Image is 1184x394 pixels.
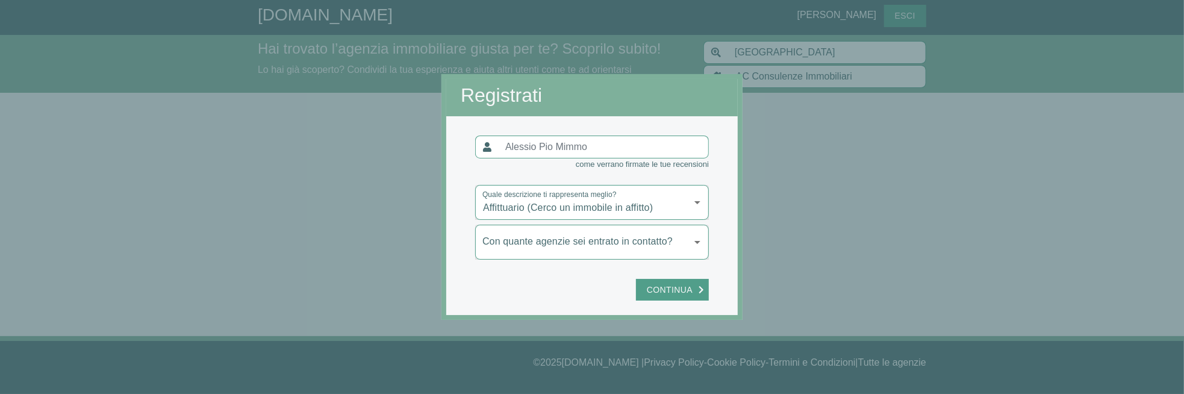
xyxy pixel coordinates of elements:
[641,283,699,298] span: Continua
[498,136,709,158] input: Alessio Pio Mimmo
[636,279,709,301] button: Continua
[475,158,709,170] div: come verrano firmate le tue recensioni
[475,225,709,260] div: ​
[475,185,709,220] div: Affittuario (Cerco un immobile in affitto)
[461,84,723,107] h2: Registrati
